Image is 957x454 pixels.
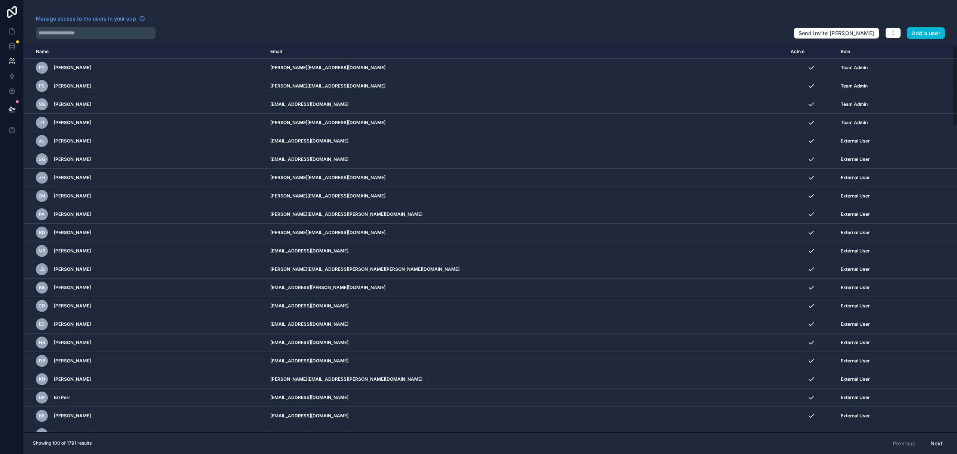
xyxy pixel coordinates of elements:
[266,370,786,389] td: [PERSON_NAME][EMAIL_ADDRESS][PERSON_NAME][DOMAIN_NAME]
[54,358,91,364] span: [PERSON_NAME]
[39,266,45,272] span: JS
[925,437,948,450] button: Next
[266,407,786,425] td: [EMAIL_ADDRESS][DOMAIN_NAME]
[39,138,45,144] span: AL
[54,376,91,382] span: [PERSON_NAME]
[54,285,91,291] span: [PERSON_NAME]
[841,395,870,401] span: External User
[907,27,945,39] button: Add a user
[54,340,91,346] span: [PERSON_NAME]
[39,211,45,217] span: PA
[54,395,70,401] span: Bri Perl
[54,65,91,71] span: [PERSON_NAME]
[794,27,879,39] button: Send invite [PERSON_NAME]
[39,101,45,107] span: NG
[266,260,786,279] td: [PERSON_NAME][EMAIL_ADDRESS][PERSON_NAME][PERSON_NAME][DOMAIN_NAME]
[266,389,786,407] td: [EMAIL_ADDRESS][DOMAIN_NAME]
[39,248,46,254] span: MS
[54,413,91,419] span: [PERSON_NAME]
[841,248,870,254] span: External User
[841,193,870,199] span: External User
[266,425,786,444] td: [EMAIL_ADDRESS][DOMAIN_NAME]
[39,358,45,364] span: DB
[841,138,870,144] span: External User
[841,340,870,346] span: External User
[266,150,786,169] td: [EMAIL_ADDRESS][DOMAIN_NAME]
[266,297,786,315] td: [EMAIL_ADDRESS][DOMAIN_NAME]
[836,45,920,59] th: Role
[266,279,786,297] td: [EMAIL_ADDRESS][PERSON_NAME][DOMAIN_NAME]
[266,315,786,334] td: [EMAIL_ADDRESS][DOMAIN_NAME]
[266,114,786,132] td: [PERSON_NAME][EMAIL_ADDRESS][DOMAIN_NAME]
[54,321,91,327] span: [PERSON_NAME]
[39,83,45,89] span: PS
[841,230,870,236] span: External User
[266,352,786,370] td: [EMAIL_ADDRESS][DOMAIN_NAME]
[841,65,868,71] span: Team Admin
[54,248,91,254] span: [PERSON_NAME]
[39,120,45,126] span: JT
[841,358,870,364] span: External User
[266,242,786,260] td: [EMAIL_ADDRESS][DOMAIN_NAME]
[39,395,45,401] span: BP
[266,132,786,150] td: [EMAIL_ADDRESS][DOMAIN_NAME]
[841,266,870,272] span: External User
[841,376,870,382] span: External User
[39,193,45,199] span: EM
[54,230,91,236] span: [PERSON_NAME]
[39,431,45,437] span: AB
[39,413,45,419] span: KK
[54,175,91,181] span: [PERSON_NAME]
[841,175,870,181] span: External User
[54,431,91,437] span: [PERSON_NAME]
[39,303,45,309] span: CD
[39,156,45,162] span: SG
[54,156,91,162] span: [PERSON_NAME]
[54,138,91,144] span: [PERSON_NAME]
[841,83,868,89] span: Team Admin
[841,413,870,419] span: External User
[54,101,91,107] span: [PERSON_NAME]
[841,303,870,309] span: External User
[24,45,957,432] div: scrollable content
[841,285,870,291] span: External User
[54,303,91,309] span: [PERSON_NAME]
[266,77,786,95] td: [PERSON_NAME][EMAIL_ADDRESS][DOMAIN_NAME]
[54,120,91,126] span: [PERSON_NAME]
[33,440,92,446] span: Showing 100 of 1791 results
[39,230,45,236] span: BD
[841,211,870,217] span: External User
[266,169,786,187] td: [PERSON_NAME][EMAIL_ADDRESS][DOMAIN_NAME]
[266,205,786,224] td: [PERSON_NAME][EMAIL_ADDRESS][PERSON_NAME][DOMAIN_NAME]
[266,95,786,114] td: [EMAIL_ADDRESS][DOMAIN_NAME]
[39,175,45,181] span: JH
[36,15,145,22] a: Manage access to the users in your app
[39,285,45,291] span: KB
[24,45,266,59] th: Name
[266,59,786,77] td: [PERSON_NAME][EMAIL_ADDRESS][DOMAIN_NAME]
[841,431,870,437] span: External User
[841,156,870,162] span: External User
[266,224,786,242] td: [PERSON_NAME][EMAIL_ADDRESS][DOMAIN_NAME]
[54,193,91,199] span: [PERSON_NAME]
[266,334,786,352] td: [EMAIL_ADDRESS][DOMAIN_NAME]
[841,120,868,126] span: Team Admin
[266,187,786,205] td: [PERSON_NAME][EMAIL_ADDRESS][DOMAIN_NAME]
[39,65,45,71] span: PV
[39,321,45,327] span: ED
[841,101,868,107] span: Team Admin
[54,266,91,272] span: [PERSON_NAME]
[841,321,870,327] span: External User
[54,83,91,89] span: [PERSON_NAME]
[39,340,45,346] span: HB
[36,15,136,22] span: Manage access to the users in your app
[786,45,837,59] th: Active
[266,45,786,59] th: Email
[54,211,91,217] span: [PERSON_NAME]
[39,376,45,382] span: KH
